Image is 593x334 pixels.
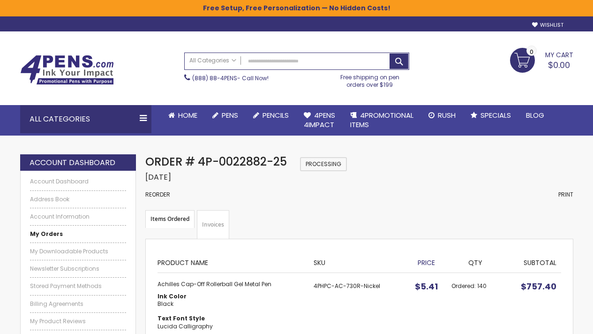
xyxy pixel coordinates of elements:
a: My Downloadable Products [30,248,127,255]
span: $757.40 [521,281,556,292]
dt: Text Font Style [158,315,304,322]
a: Invoices [197,210,229,239]
span: Pens [222,110,238,120]
a: Newsletter Subscriptions [30,265,127,273]
a: Wishlist [532,22,563,29]
span: $5.41 [415,281,438,292]
span: All Categories [189,57,236,64]
div: Free shipping on pen orders over $199 [330,70,409,89]
a: Pens [205,105,246,126]
span: Print [558,190,573,198]
a: Reorder [145,190,170,198]
strong: Achilles Cap-Off Rollerball Gel Metal Pen [158,281,304,288]
strong: Items Ordered [145,210,195,228]
span: Ordered [451,282,477,290]
span: 4Pens 4impact [304,110,335,129]
span: Rush [438,110,456,120]
th: SKU [309,251,405,273]
a: Stored Payment Methods [30,282,127,290]
dd: Black [158,300,304,308]
a: Print [558,191,573,198]
img: 4Pens Custom Pens and Promotional Products [20,55,114,85]
th: Product Name [158,251,308,273]
span: Order # 4P-0022882-25 [145,154,287,169]
a: Rush [421,105,463,126]
a: 4PROMOTIONALITEMS [343,105,421,136]
a: Account Dashboard [30,178,127,185]
th: Subtotal [503,251,561,273]
a: $0.00 0 [510,48,573,71]
a: 4Pens4impact [296,105,343,136]
a: Pencils [246,105,296,126]
span: 140 [477,282,487,290]
dt: Ink Color [158,293,304,300]
a: Address Book [30,196,127,203]
span: 4PROMOTIONAL ITEMS [350,110,413,129]
span: Home [178,110,197,120]
span: [DATE] [145,172,171,182]
a: My Product Reviews [30,318,127,325]
dd: Lucida Calligraphy [158,323,304,330]
span: Pencils [263,110,289,120]
span: Blog [526,110,544,120]
span: Specials [480,110,511,120]
span: 0 [530,47,533,56]
span: $0.00 [548,59,570,71]
a: Home [161,105,205,126]
a: All Categories [185,53,241,68]
span: Processing [300,157,347,171]
strong: My Orders [30,230,63,238]
th: Qty [447,251,503,273]
a: Blog [518,105,552,126]
div: All Categories [20,105,151,133]
a: Specials [463,105,518,126]
th: Price [405,251,447,273]
span: - Call Now! [192,74,269,82]
a: (888) 88-4PENS [192,74,237,82]
strong: Account Dashboard [30,158,115,168]
a: Account Information [30,213,127,220]
a: My Orders [30,230,127,238]
a: Billing Agreements [30,300,127,308]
